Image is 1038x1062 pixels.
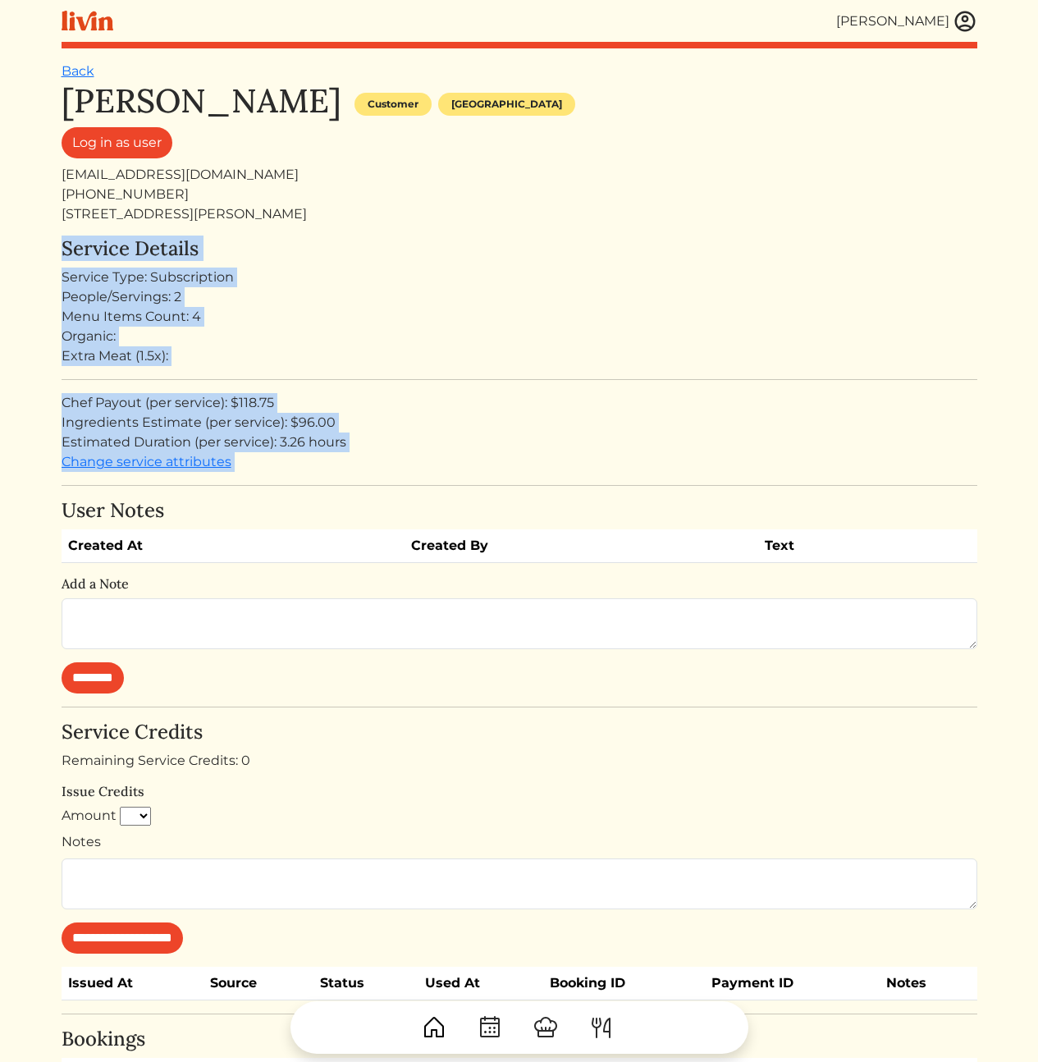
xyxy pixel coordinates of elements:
[62,413,977,433] div: Ingredients Estimate (per service): $96.00
[62,185,977,204] div: [PHONE_NUMBER]
[62,287,977,307] div: People/Servings: 2
[588,1014,615,1041] img: ForkKnife-55491504ffdb50bab0c1e09e7649658475375261d09fd45db06cec23bce548bf.svg
[758,529,926,563] th: Text
[62,81,341,121] h1: [PERSON_NAME]
[477,1014,503,1041] img: CalendarDots-5bcf9d9080389f2a281d69619e1c85352834be518fbc73d9501aef674afc0d57.svg
[62,307,977,327] div: Menu Items Count: 4
[62,784,977,799] h6: Issue Credits
[62,499,977,523] h4: User Notes
[836,11,949,31] div: [PERSON_NAME]
[953,9,977,34] img: user_account-e6e16d2ec92f44fc35f99ef0dc9cddf60790bfa021a6ecb1c896eb5d2907b31c.svg
[62,237,977,261] h4: Service Details
[62,63,94,79] a: Back
[543,967,706,1000] th: Booking ID
[62,268,977,287] div: Service Type: Subscription
[533,1014,559,1041] img: ChefHat-a374fb509e4f37eb0702ca99f5f64f3b6956810f32a249b33092029f8484b388.svg
[62,433,977,452] div: Estimated Duration (per service): 3.26 hours
[354,93,432,116] div: Customer
[405,529,758,563] th: Created By
[62,529,405,563] th: Created At
[62,327,977,346] div: Organic:
[62,204,977,224] div: [STREET_ADDRESS][PERSON_NAME]
[62,346,977,366] div: Extra Meat (1.5x):
[62,721,977,744] h4: Service Credits
[62,11,113,31] img: livin-logo-a0d97d1a881af30f6274990eb6222085a2533c92bbd1e4f22c21b4f0d0e3210c.svg
[62,832,101,852] label: Notes
[203,967,313,1000] th: Source
[62,576,977,592] h6: Add a Note
[62,393,977,413] div: Chef Payout (per service): $118.75
[62,967,204,1000] th: Issued At
[62,165,977,185] div: [EMAIL_ADDRESS][DOMAIN_NAME]
[62,806,117,826] label: Amount
[62,751,977,771] div: Remaining Service Credits: 0
[705,967,879,1000] th: Payment ID
[880,967,977,1000] th: Notes
[62,127,172,158] a: Log in as user
[438,93,575,116] div: [GEOGRAPHIC_DATA]
[313,967,418,1000] th: Status
[62,454,231,469] a: Change service attributes
[418,967,543,1000] th: Used At
[421,1014,447,1041] img: House-9bf13187bcbb5817f509fe5e7408150f90897510c4275e13d0d5fca38e0b5951.svg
